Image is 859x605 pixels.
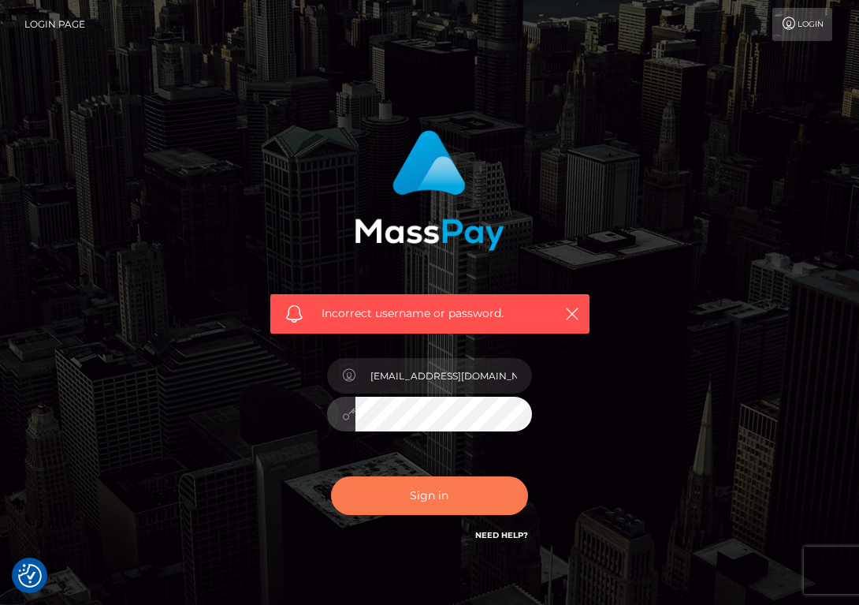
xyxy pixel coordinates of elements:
input: Username... [355,358,532,394]
button: Sign in [331,476,528,515]
a: Need Help? [475,530,528,540]
span: Incorrect username or password. [322,305,546,322]
img: Revisit consent button [18,564,42,588]
img: MassPay Login [355,130,504,251]
a: Login Page [24,8,85,41]
button: Consent Preferences [18,564,42,588]
a: Login [772,8,832,41]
